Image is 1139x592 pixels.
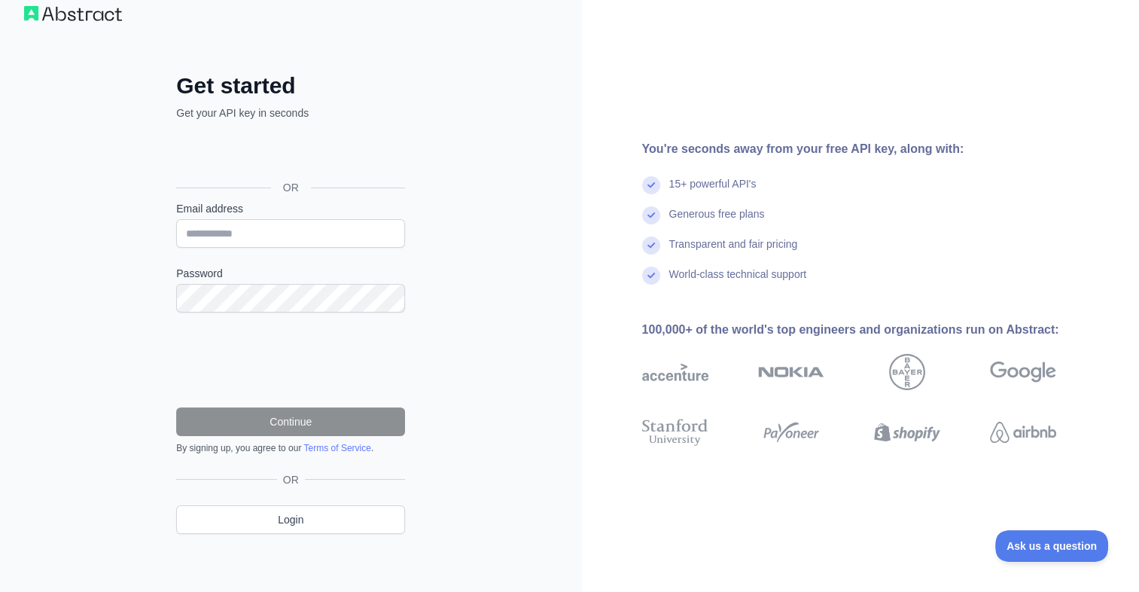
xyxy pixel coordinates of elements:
img: Workflow [24,6,122,21]
div: By signing up, you agree to our . [176,442,405,454]
div: Transparent and fair pricing [669,236,798,267]
img: check mark [642,267,660,285]
p: Get your API key in seconds [176,105,405,121]
img: stanford university [642,416,708,449]
img: google [990,354,1056,390]
button: Continue [176,407,405,436]
span: OR [277,472,305,487]
div: Generous free plans [669,206,765,236]
iframe: Toggle Customer Support [995,530,1109,562]
iframe: Sign in with Google Button [169,137,410,170]
div: World-class technical support [669,267,807,297]
h2: Get started [176,72,405,99]
iframe: reCAPTCHA [176,331,405,389]
div: 100,000+ of the world's top engineers and organizations run on Abstract: [642,321,1104,339]
img: accenture [642,354,708,390]
span: OR [271,180,311,195]
img: airbnb [990,416,1056,449]
img: payoneer [758,416,824,449]
div: You're seconds away from your free API key, along with: [642,140,1104,158]
img: check mark [642,206,660,224]
img: check mark [642,176,660,194]
a: Terms of Service [303,443,370,453]
label: Password [176,266,405,281]
img: check mark [642,236,660,255]
img: bayer [889,354,925,390]
a: Login [176,505,405,534]
img: nokia [758,354,824,390]
label: Email address [176,201,405,216]
div: 15+ powerful API's [669,176,757,206]
img: shopify [874,416,940,449]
